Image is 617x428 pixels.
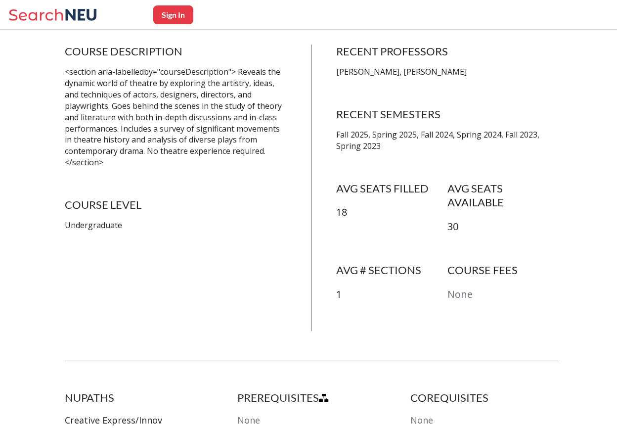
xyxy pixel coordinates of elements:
p: Undergraduate [65,220,287,231]
h4: NUPATHS [65,391,213,405]
p: 30 [447,220,559,234]
h4: PREREQUISITES [237,391,386,405]
p: None [447,287,559,302]
h4: COURSE FEES [447,263,559,277]
p: Fall 2025, Spring 2025, Fall 2024, Spring 2024, Fall 2023, Spring 2023 [336,129,558,152]
h4: RECENT PROFESSORS [336,45,558,58]
p: Creative Express/Innov [65,413,213,428]
button: Sign In [153,5,193,24]
p: 18 [336,205,447,220]
p: <section aria-labelledby="courseDescription"> Reveals the dynamic world of theatre by exploring t... [65,66,287,168]
span: None [410,414,433,426]
span: None [237,414,260,426]
h4: COREQUISITES [410,391,559,405]
h4: AVG SEATS FILLED [336,182,447,195]
h4: COURSE DESCRIPTION [65,45,287,58]
h4: RECENT SEMESTERS [336,107,558,121]
p: 1 [336,287,447,302]
h4: AVG # SECTIONS [336,263,447,277]
p: [PERSON_NAME], [PERSON_NAME] [336,66,558,78]
h4: COURSE LEVEL [65,198,287,212]
h4: AVG SEATS AVAILABLE [447,182,559,210]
